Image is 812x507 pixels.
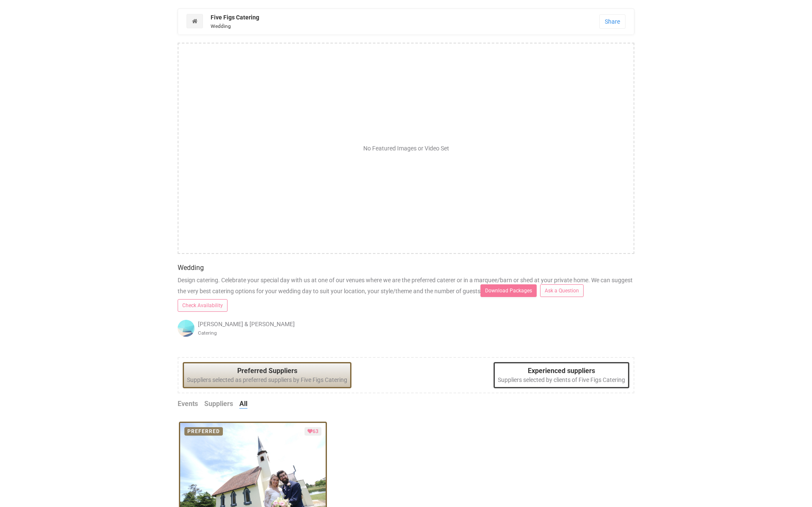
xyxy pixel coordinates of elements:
[198,330,217,336] small: Catering
[171,254,641,345] div: Design catering. Celebrate your special day with us at one of our venues where we are the preferr...
[540,284,584,297] a: Ask a Question
[304,427,321,436] div: Loved by 63 clients or suppliers
[211,23,231,29] small: Wedding
[178,320,195,337] img: profile4.png
[178,299,228,312] a: Check Availability
[498,366,625,376] legend: Experienced suppliers
[363,144,449,153] div: No Featured Images or Video Set
[480,284,537,297] a: Download Packages
[204,399,233,409] a: Suppliers
[187,366,347,376] legend: Preferred Suppliers
[494,362,629,389] div: Suppliers selected by clients of Five Figs Catering
[178,320,330,337] div: [PERSON_NAME] & [PERSON_NAME]
[599,14,625,29] a: Share
[211,14,259,21] strong: Five Figs Catering
[183,362,351,389] div: Suppliers selected as preferred suppliers by Five Figs Catering
[239,399,247,409] a: All
[178,264,634,272] h4: Wedding
[184,427,223,436] div: PREFERRED
[178,399,198,409] a: Events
